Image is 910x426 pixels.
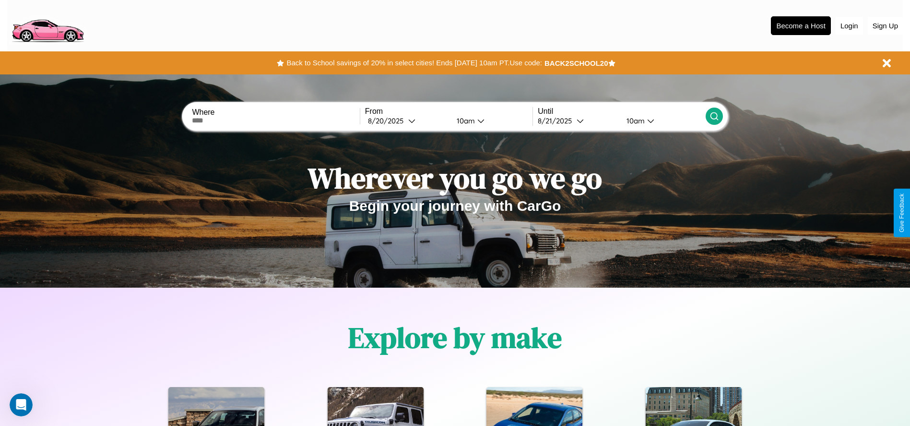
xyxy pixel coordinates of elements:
[619,116,706,126] button: 10am
[544,59,608,67] b: BACK2SCHOOL20
[365,107,532,116] label: From
[868,17,903,35] button: Sign Up
[284,56,544,70] button: Back to School savings of 20% in select cities! Ends [DATE] 10am PT.Use code:
[7,5,88,45] img: logo
[898,194,905,232] div: Give Feedback
[452,116,477,125] div: 10am
[836,17,863,35] button: Login
[348,318,562,357] h1: Explore by make
[622,116,647,125] div: 10am
[449,116,533,126] button: 10am
[368,116,408,125] div: 8 / 20 / 2025
[771,16,831,35] button: Become a Host
[538,116,577,125] div: 8 / 21 / 2025
[192,108,359,117] label: Where
[10,393,33,416] iframe: Intercom live chat
[365,116,449,126] button: 8/20/2025
[538,107,705,116] label: Until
